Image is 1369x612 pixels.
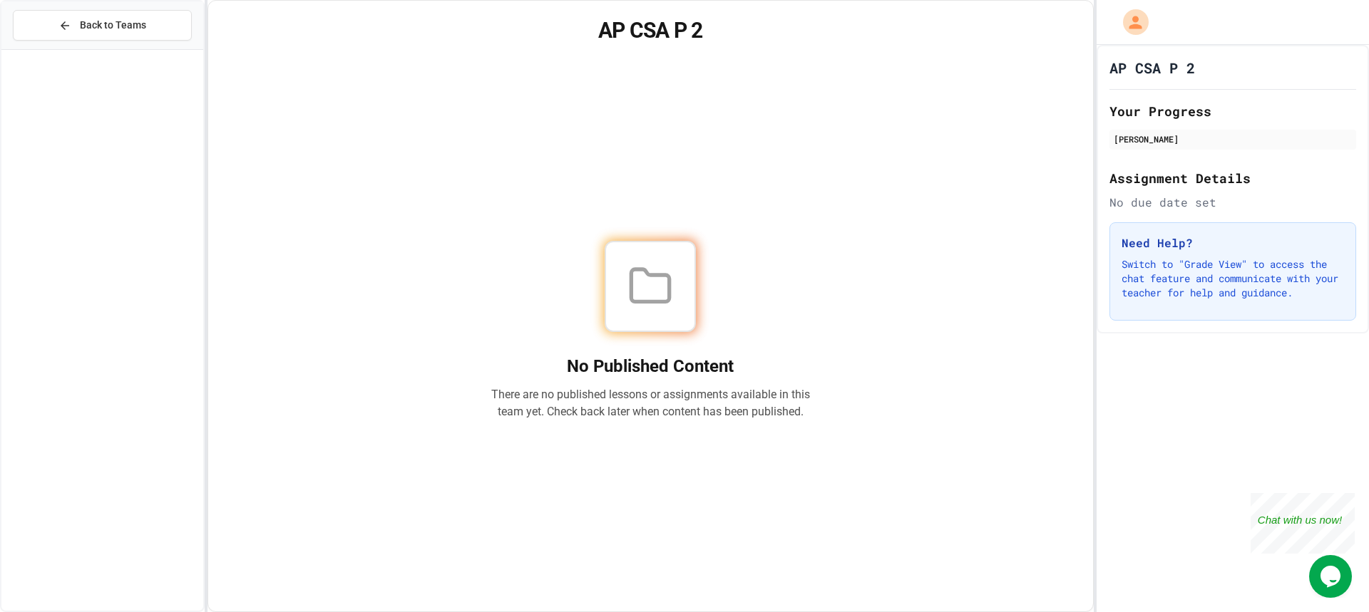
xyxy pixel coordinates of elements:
h2: Assignment Details [1109,168,1356,188]
iframe: chat widget [1251,493,1355,554]
div: My Account [1108,6,1152,38]
h3: Need Help? [1122,234,1344,251]
div: No due date set [1109,194,1356,211]
h1: AP CSA P 2 [1109,58,1195,78]
h1: AP CSA P 2 [225,18,1076,43]
button: Back to Teams [13,10,192,41]
span: Back to Teams [80,18,146,33]
div: [PERSON_NAME] [1114,133,1352,145]
iframe: chat widget [1309,555,1355,598]
p: There are no published lessons or assignments available in this team yet. Check back later when c... [491,386,810,420]
p: Switch to "Grade View" to access the chat feature and communicate with your teacher for help and ... [1122,257,1344,300]
h2: No Published Content [491,355,810,378]
h2: Your Progress [1109,101,1356,121]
